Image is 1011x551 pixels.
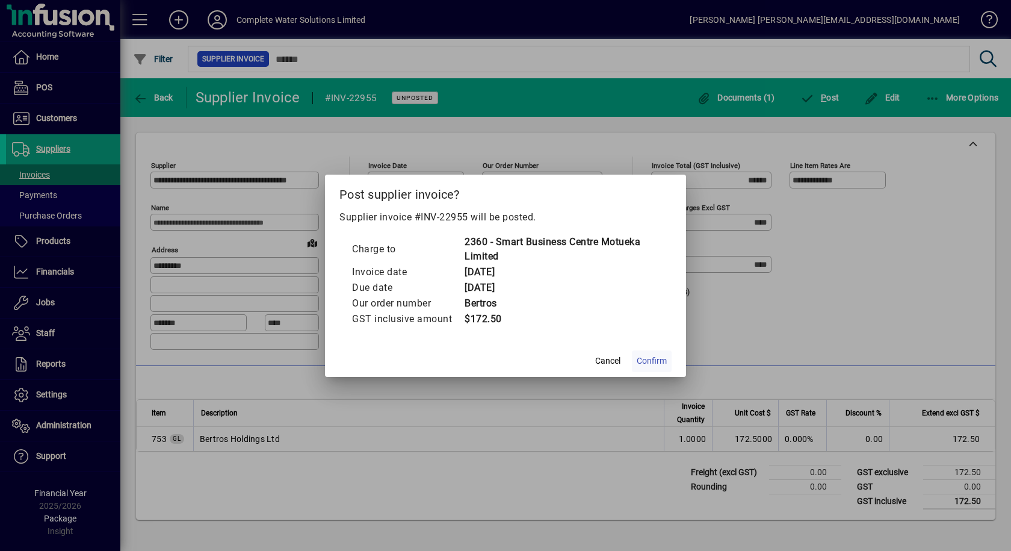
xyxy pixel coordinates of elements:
[339,210,672,225] p: Supplier invoice #INV-22955 will be posted.
[351,234,464,264] td: Charge to
[464,311,660,327] td: $172.50
[589,350,627,372] button: Cancel
[595,355,620,367] span: Cancel
[351,296,464,311] td: Our order number
[637,355,667,367] span: Confirm
[351,280,464,296] td: Due date
[351,264,464,280] td: Invoice date
[325,175,686,210] h2: Post supplier invoice?
[464,296,660,311] td: Bertros
[464,264,660,280] td: [DATE]
[464,234,660,264] td: 2360 - Smart Business Centre Motueka Limited
[632,350,672,372] button: Confirm
[464,280,660,296] td: [DATE]
[351,311,464,327] td: GST inclusive amount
